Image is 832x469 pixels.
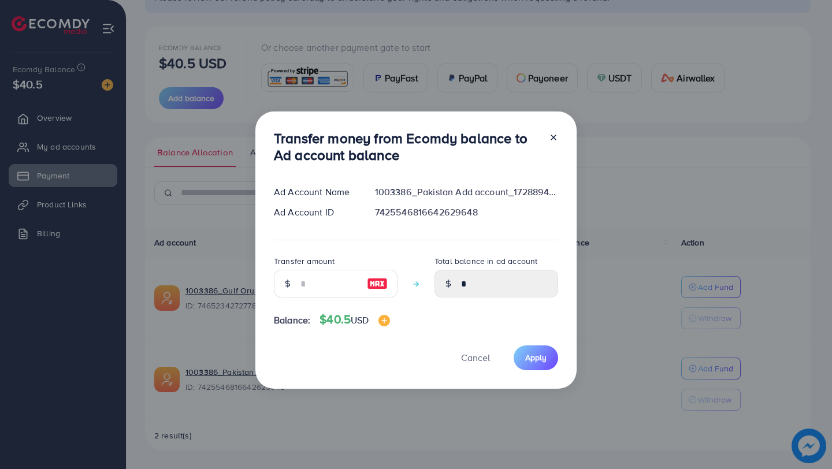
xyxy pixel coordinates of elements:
[320,312,389,327] h4: $40.5
[366,185,567,199] div: 1003386_Pakistan Add account_1728894866261
[351,314,369,326] span: USD
[525,352,547,363] span: Apply
[378,315,390,326] img: image
[461,351,490,364] span: Cancel
[265,185,366,199] div: Ad Account Name
[367,277,388,291] img: image
[274,130,540,163] h3: Transfer money from Ecomdy balance to Ad account balance
[514,345,558,370] button: Apply
[447,345,504,370] button: Cancel
[265,206,366,219] div: Ad Account ID
[274,255,335,267] label: Transfer amount
[366,206,567,219] div: 7425546816642629648
[434,255,537,267] label: Total balance in ad account
[274,314,310,327] span: Balance:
